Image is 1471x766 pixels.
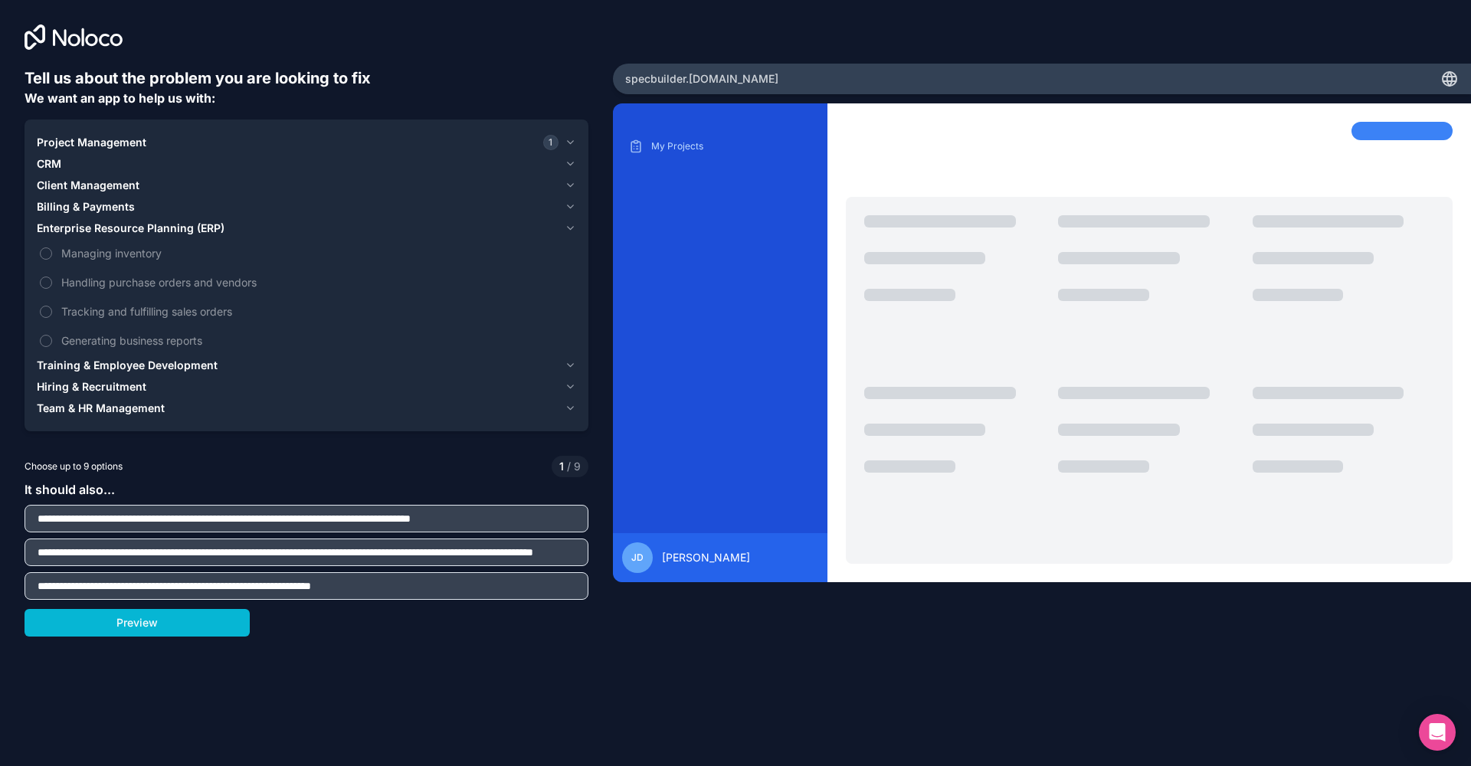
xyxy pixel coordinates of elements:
[625,71,778,87] span: specbuilder .[DOMAIN_NAME]
[567,460,571,473] span: /
[37,135,146,150] span: Project Management
[40,335,52,347] button: Generating business reports
[37,221,224,236] span: Enterprise Resource Planning (ERP)
[37,199,135,214] span: Billing & Payments
[40,247,52,260] button: Managing inventory
[61,303,573,319] span: Tracking and fulfilling sales orders
[25,460,123,473] span: Choose up to 9 options
[37,132,576,153] button: Project Management1
[37,358,218,373] span: Training & Employee Development
[61,332,573,349] span: Generating business reports
[37,355,576,376] button: Training & Employee Development
[40,277,52,289] button: Handling purchase orders and vendors
[1419,714,1456,751] div: Open Intercom Messenger
[662,550,750,565] span: [PERSON_NAME]
[651,140,812,152] p: My Projects
[37,239,576,355] div: Enterprise Resource Planning (ERP)
[631,552,644,564] span: JD
[25,90,215,106] span: We want an app to help us with:
[25,609,250,637] button: Preview
[37,376,576,398] button: Hiring & Recruitment
[37,218,576,239] button: Enterprise Resource Planning (ERP)
[37,153,576,175] button: CRM
[25,67,588,89] h6: Tell us about the problem you are looking to fix
[61,274,573,290] span: Handling purchase orders and vendors
[37,401,165,416] span: Team & HR Management
[25,482,115,497] span: It should also...
[37,175,576,196] button: Client Management
[37,156,61,172] span: CRM
[37,178,139,193] span: Client Management
[625,134,815,521] div: scrollable content
[37,398,576,419] button: Team & HR Management
[61,245,573,261] span: Managing inventory
[543,135,559,150] span: 1
[564,459,581,474] span: 9
[559,459,564,474] span: 1
[37,196,576,218] button: Billing & Payments
[37,379,146,394] span: Hiring & Recruitment
[40,306,52,318] button: Tracking and fulfilling sales orders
